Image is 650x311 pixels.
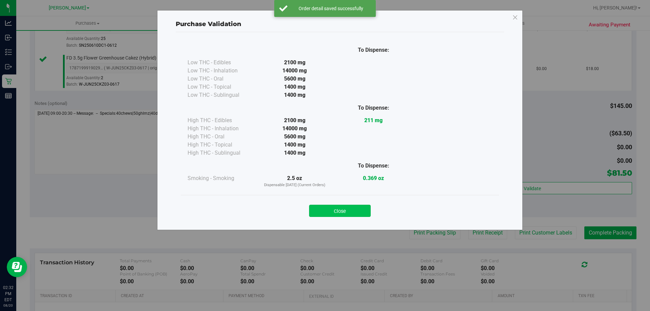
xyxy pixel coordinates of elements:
div: To Dispense: [334,46,413,54]
strong: 211 mg [364,117,383,124]
div: To Dispense: [334,104,413,112]
div: To Dispense: [334,162,413,170]
iframe: Resource center [7,257,27,277]
div: 1400 mg [255,141,334,149]
div: Low THC - Topical [188,83,255,91]
div: High THC - Edibles [188,116,255,125]
div: High THC - Inhalation [188,125,255,133]
div: Low THC - Edibles [188,59,255,67]
div: 1400 mg [255,83,334,91]
strong: 0.369 oz [363,175,384,181]
button: Close [309,205,371,217]
div: Smoking - Smoking [188,174,255,182]
div: Low THC - Inhalation [188,67,255,75]
div: 14000 mg [255,125,334,133]
div: High THC - Sublingual [188,149,255,157]
div: 1400 mg [255,149,334,157]
div: Low THC - Sublingual [188,91,255,99]
p: Dispensable [DATE] (Current Orders) [255,182,334,188]
div: Low THC - Oral [188,75,255,83]
span: Purchase Validation [176,20,241,28]
div: Order detail saved successfully [291,5,371,12]
div: 2100 mg [255,116,334,125]
div: High THC - Topical [188,141,255,149]
div: 1400 mg [255,91,334,99]
div: 14000 mg [255,67,334,75]
div: 5600 mg [255,133,334,141]
div: 2.5 oz [255,174,334,188]
div: 2100 mg [255,59,334,67]
div: 5600 mg [255,75,334,83]
div: High THC - Oral [188,133,255,141]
